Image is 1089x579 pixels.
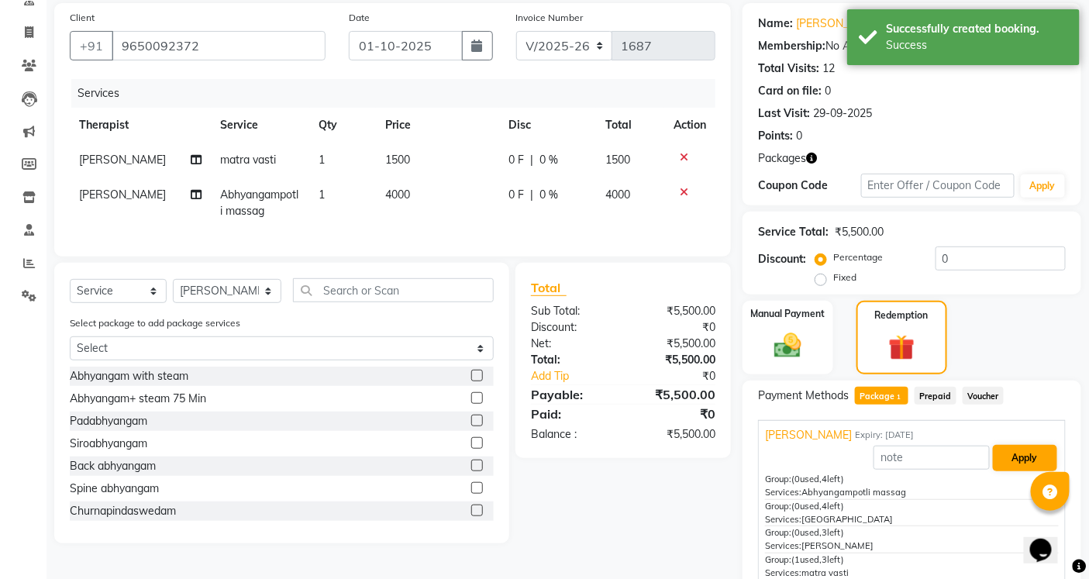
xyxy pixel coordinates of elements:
[765,474,791,484] span: Group:
[499,108,596,143] th: Disc
[861,174,1015,198] input: Enter Offer / Coupon Code
[766,330,810,362] img: _cash.svg
[519,303,623,319] div: Sub Total:
[519,368,640,384] a: Add Tip
[596,108,664,143] th: Total
[519,336,623,352] div: Net:
[530,187,533,203] span: |
[531,280,567,296] span: Total
[765,527,791,538] span: Group:
[801,487,906,498] span: Abhyangampotli massag
[539,152,558,168] span: 0 %
[605,153,630,167] span: 1500
[319,153,326,167] span: 1
[70,503,176,519] div: Churnapindaswedam
[765,487,801,498] span: Services:
[791,474,800,484] span: (0
[813,105,872,122] div: 29-09-2025
[112,31,326,60] input: Search by Name/Mobile/Email/Code
[765,567,801,578] span: Services:
[758,83,822,99] div: Card on file:
[641,368,728,384] div: ₹0
[758,251,806,267] div: Discount:
[765,554,791,565] span: Group:
[796,128,802,144] div: 0
[791,554,800,565] span: (1
[519,319,623,336] div: Discount:
[519,385,623,404] div: Payable:
[801,540,874,551] span: [PERSON_NAME]
[519,352,623,368] div: Total:
[822,474,827,484] span: 4
[822,501,827,512] span: 4
[822,527,827,538] span: 3
[796,16,883,32] a: [PERSON_NAME]
[886,21,1068,37] div: Successfully created booking.
[758,128,793,144] div: Points:
[623,405,727,423] div: ₹0
[751,307,825,321] label: Manual Payment
[758,38,1066,54] div: No Active Membership
[70,11,95,25] label: Client
[1024,517,1073,563] iframe: chat widget
[70,391,206,407] div: Abhyangam+ steam 75 Min
[70,413,147,429] div: Padabhyangam
[70,108,211,143] th: Therapist
[623,426,727,443] div: ₹5,500.00
[508,152,524,168] span: 0 F
[833,250,883,264] label: Percentage
[758,388,849,404] span: Payment Methods
[758,60,819,77] div: Total Visits:
[791,527,844,538] span: used, left)
[70,368,188,384] div: Abhyangam with steam
[765,501,791,512] span: Group:
[71,79,727,108] div: Services
[70,31,113,60] button: +91
[605,188,630,202] span: 4000
[623,303,727,319] div: ₹5,500.00
[623,352,727,368] div: ₹5,500.00
[70,481,159,497] div: Spine abhyangam
[79,188,166,202] span: [PERSON_NAME]
[508,187,524,203] span: 0 F
[833,271,856,284] label: Fixed
[758,38,825,54] div: Membership:
[801,514,893,525] span: [GEOGRAPHIC_DATA]
[376,108,499,143] th: Price
[825,83,831,99] div: 0
[875,308,929,322] label: Redemption
[664,108,715,143] th: Action
[765,540,801,551] span: Services:
[530,152,533,168] span: |
[1021,174,1065,198] button: Apply
[70,436,147,452] div: Siroabhyangam
[881,332,922,364] img: _gift.svg
[758,177,860,194] div: Coupon Code
[765,514,801,525] span: Services:
[758,16,793,32] div: Name:
[915,387,956,405] span: Prepaid
[79,153,166,167] span: [PERSON_NAME]
[835,224,884,240] div: ₹5,500.00
[855,429,914,442] span: Expiry: [DATE]
[822,60,835,77] div: 12
[539,187,558,203] span: 0 %
[319,188,326,202] span: 1
[516,11,584,25] label: Invoice Number
[623,319,727,336] div: ₹0
[211,108,310,143] th: Service
[963,387,1004,405] span: Voucher
[855,387,908,405] span: Package
[349,11,370,25] label: Date
[791,527,800,538] span: (0
[895,393,904,402] span: 1
[220,153,276,167] span: matra vasti
[801,567,849,578] span: matra vasti
[765,427,852,443] span: [PERSON_NAME]
[70,316,240,330] label: Select package to add package services
[758,224,829,240] div: Service Total:
[993,445,1057,471] button: Apply
[791,501,800,512] span: (0
[758,105,810,122] div: Last Visit:
[519,426,623,443] div: Balance :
